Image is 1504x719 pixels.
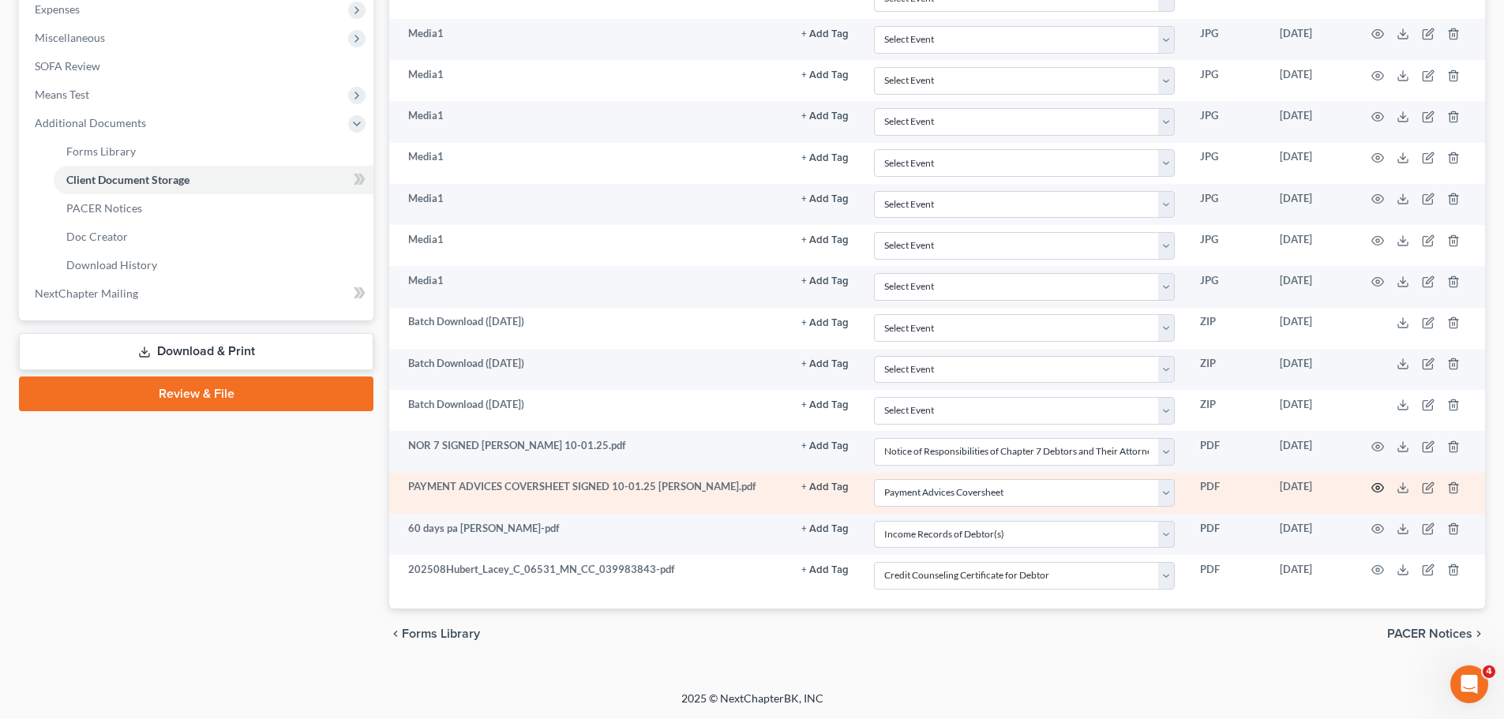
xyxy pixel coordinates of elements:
[1187,514,1267,555] td: PDF
[66,173,189,186] span: Client Document Storage
[1187,308,1267,349] td: ZIP
[801,562,849,577] a: + Add Tag
[1267,431,1352,472] td: [DATE]
[801,29,849,39] button: + Add Tag
[1267,60,1352,101] td: [DATE]
[389,627,480,640] button: chevron_left Forms Library
[801,441,849,451] button: + Add Tag
[1267,473,1352,514] td: [DATE]
[35,59,100,73] span: SOFA Review
[302,691,1202,719] div: 2025 © NextChapterBK, INC
[22,279,373,308] a: NextChapter Mailing
[801,400,849,410] button: + Add Tag
[1267,19,1352,60] td: [DATE]
[1267,184,1352,225] td: [DATE]
[801,314,849,329] a: + Add Tag
[54,137,373,166] a: Forms Library
[389,184,789,225] td: Media1
[1267,555,1352,596] td: [DATE]
[801,521,849,536] a: + Add Tag
[801,194,849,204] button: + Add Tag
[1187,225,1267,266] td: JPG
[1187,266,1267,307] td: JPG
[1267,143,1352,184] td: [DATE]
[1267,101,1352,142] td: [DATE]
[402,627,480,640] span: Forms Library
[1267,514,1352,555] td: [DATE]
[389,143,789,184] td: Media1
[801,276,849,286] button: + Add Tag
[35,31,105,44] span: Miscellaneous
[389,555,789,596] td: 202508Hubert_Lacey_C_06531_MN_CC_039983843-pdf
[801,111,849,122] button: + Add Tag
[54,194,373,223] a: PACER Notices
[389,431,789,472] td: NOR 7 SIGNED [PERSON_NAME] 10-01.25.pdf
[801,149,849,164] a: + Add Tag
[66,230,128,243] span: Doc Creator
[35,286,138,300] span: NextChapter Mailing
[389,349,789,390] td: Batch Download ([DATE])
[801,359,849,369] button: + Add Tag
[1187,390,1267,431] td: ZIP
[35,116,146,129] span: Additional Documents
[801,232,849,247] a: + Add Tag
[1472,627,1485,640] i: chevron_right
[1483,665,1495,678] span: 4
[1187,555,1267,596] td: PDF
[389,514,789,555] td: 60 days pa [PERSON_NAME]-pdf
[54,251,373,279] a: Download History
[19,333,373,370] a: Download & Print
[801,67,849,82] a: + Add Tag
[1387,627,1485,640] button: PACER Notices chevron_right
[389,101,789,142] td: Media1
[801,108,849,123] a: + Add Tag
[389,19,789,60] td: Media1
[1187,473,1267,514] td: PDF
[1187,101,1267,142] td: JPG
[1187,431,1267,472] td: PDF
[54,166,373,194] a: Client Document Storage
[66,144,136,158] span: Forms Library
[1267,308,1352,349] td: [DATE]
[1267,266,1352,307] td: [DATE]
[801,153,849,163] button: + Add Tag
[54,223,373,251] a: Doc Creator
[801,482,849,492] button: + Add Tag
[801,70,849,81] button: + Add Tag
[801,524,849,534] button: + Add Tag
[801,318,849,328] button: + Add Tag
[801,273,849,288] a: + Add Tag
[1387,627,1472,640] span: PACER Notices
[1187,143,1267,184] td: JPG
[389,60,789,101] td: Media1
[1187,349,1267,390] td: ZIP
[389,225,789,266] td: Media1
[19,376,373,411] a: Review & File
[1187,60,1267,101] td: JPG
[801,438,849,453] a: + Add Tag
[1187,19,1267,60] td: JPG
[22,52,373,81] a: SOFA Review
[801,479,849,494] a: + Add Tag
[1267,225,1352,266] td: [DATE]
[801,356,849,371] a: + Add Tag
[801,565,849,575] button: + Add Tag
[389,308,789,349] td: Batch Download ([DATE])
[801,397,849,412] a: + Add Tag
[1450,665,1488,703] iframe: Intercom live chat
[389,473,789,514] td: PAYMENT ADVICES COVERSHEET SIGNED 10-01.25 [PERSON_NAME].pdf
[35,2,80,16] span: Expenses
[1267,390,1352,431] td: [DATE]
[389,266,789,307] td: Media1
[1187,184,1267,225] td: JPG
[1267,349,1352,390] td: [DATE]
[389,627,402,640] i: chevron_left
[66,258,157,271] span: Download History
[801,191,849,206] a: + Add Tag
[66,201,142,215] span: PACER Notices
[35,88,89,101] span: Means Test
[801,235,849,245] button: + Add Tag
[389,390,789,431] td: Batch Download ([DATE])
[801,26,849,41] a: + Add Tag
